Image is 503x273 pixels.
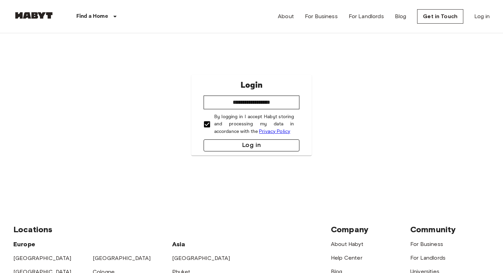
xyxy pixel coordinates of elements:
[204,139,300,151] button: Log in
[13,224,52,234] span: Locations
[417,9,463,24] a: Get in Touch
[305,12,338,21] a: For Business
[410,241,443,247] a: For Business
[395,12,407,21] a: Blog
[410,224,456,234] span: Community
[474,12,490,21] a: Log in
[172,255,230,261] a: [GEOGRAPHIC_DATA]
[278,12,294,21] a: About
[214,113,294,135] p: By logging in I accept Habyt storing and processing my data in accordance with the
[76,12,108,21] p: Find a Home
[259,128,290,134] a: Privacy Policy
[13,12,54,19] img: Habyt
[172,240,185,248] span: Asia
[13,255,72,261] a: [GEOGRAPHIC_DATA]
[241,79,262,91] p: Login
[13,240,35,248] span: Europe
[93,255,151,261] a: [GEOGRAPHIC_DATA]
[331,241,363,247] a: About Habyt
[349,12,384,21] a: For Landlords
[331,224,369,234] span: Company
[410,255,446,261] a: For Landlords
[331,255,362,261] a: Help Center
